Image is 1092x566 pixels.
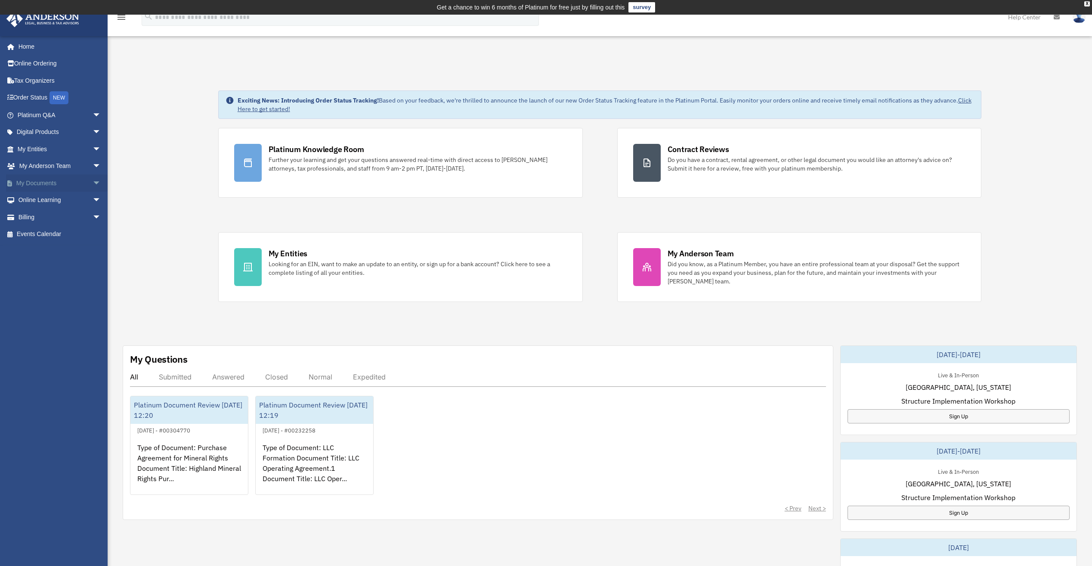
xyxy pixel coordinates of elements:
span: arrow_drop_down [93,174,110,192]
div: Platinum Document Review [DATE] 12:20 [130,396,248,424]
a: Contract Reviews Do you have a contract, rental agreement, or other legal document you would like... [617,128,982,198]
div: [DATE] - #00232258 [256,425,322,434]
div: All [130,373,138,381]
div: Live & In-Person [931,370,986,379]
a: Online Learningarrow_drop_down [6,192,114,209]
div: Answered [212,373,244,381]
a: Billingarrow_drop_down [6,208,114,226]
a: Platinum Q&Aarrow_drop_down [6,106,114,124]
a: Tax Organizers [6,72,114,89]
div: Type of Document: LLC Formation Document Title: LLC Operating Agreement.1 Document Title: LLC Ope... [256,435,373,503]
div: Contract Reviews [668,144,729,155]
i: menu [116,12,127,22]
strong: Exciting News: Introducing Order Status Tracking! [238,96,379,104]
span: [GEOGRAPHIC_DATA], [US_STATE] [906,479,1011,489]
span: arrow_drop_down [93,124,110,141]
span: Structure Implementation Workshop [901,396,1015,406]
a: Platinum Knowledge Room Further your learning and get your questions answered real-time with dire... [218,128,583,198]
div: Looking for an EIN, want to make an update to an entity, or sign up for a bank account? Click her... [269,260,567,277]
div: NEW [49,91,68,104]
span: arrow_drop_down [93,192,110,209]
a: My Documentsarrow_drop_down [6,174,114,192]
a: survey [628,2,655,12]
span: arrow_drop_down [93,106,110,124]
div: Platinum Knowledge Room [269,144,364,155]
div: Normal [309,373,332,381]
div: [DATE] [841,539,1077,556]
span: arrow_drop_down [93,208,110,226]
a: Platinum Document Review [DATE] 12:19[DATE] - #00232258Type of Document: LLC Formation Document T... [255,396,374,495]
div: Further your learning and get your questions answered real-time with direct access to [PERSON_NAM... [269,155,567,173]
a: Digital Productsarrow_drop_down [6,124,114,141]
a: menu [116,15,127,22]
div: [DATE]-[DATE] [841,346,1077,363]
div: Based on your feedback, we're thrilled to announce the launch of our new Order Status Tracking fe... [238,96,974,113]
div: close [1084,1,1090,6]
a: Online Ordering [6,55,114,72]
span: arrow_drop_down [93,140,110,158]
div: Closed [265,373,288,381]
a: Events Calendar [6,226,114,243]
a: My Entities Looking for an EIN, want to make an update to an entity, or sign up for a bank accoun... [218,232,583,302]
div: Live & In-Person [931,466,986,476]
div: My Questions [130,353,188,366]
div: Type of Document: Purchase Agreement for Mineral Rights Document Title: Highland Mineral Rights P... [130,435,248,503]
a: My Anderson Team Did you know, as a Platinum Member, you have an entire professional team at your... [617,232,982,302]
a: Order StatusNEW [6,89,114,107]
a: My Anderson Teamarrow_drop_down [6,158,114,175]
img: Anderson Advisors Platinum Portal [4,10,82,27]
div: My Entities [269,248,307,259]
a: My Entitiesarrow_drop_down [6,140,114,158]
div: Get a chance to win 6 months of Platinum for free just by filling out this [437,2,625,12]
div: [DATE] - #00304770 [130,425,197,434]
div: [DATE]-[DATE] [841,442,1077,460]
a: Sign Up [848,506,1070,520]
a: Sign Up [848,409,1070,423]
div: Platinum Document Review [DATE] 12:19 [256,396,373,424]
div: Submitted [159,373,192,381]
span: [GEOGRAPHIC_DATA], [US_STATE] [906,382,1011,392]
a: Click Here to get started! [238,96,971,113]
a: Home [6,38,110,55]
div: Expedited [353,373,386,381]
span: arrow_drop_down [93,158,110,175]
a: Platinum Document Review [DATE] 12:20[DATE] - #00304770Type of Document: Purchase Agreement for M... [130,396,248,495]
div: My Anderson Team [668,248,734,259]
span: Structure Implementation Workshop [901,492,1015,503]
i: search [144,12,153,21]
div: Did you know, as a Platinum Member, you have an entire professional team at your disposal? Get th... [668,260,966,286]
div: Do you have a contract, rental agreement, or other legal document you would like an attorney's ad... [668,155,966,173]
img: User Pic [1073,11,1086,23]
